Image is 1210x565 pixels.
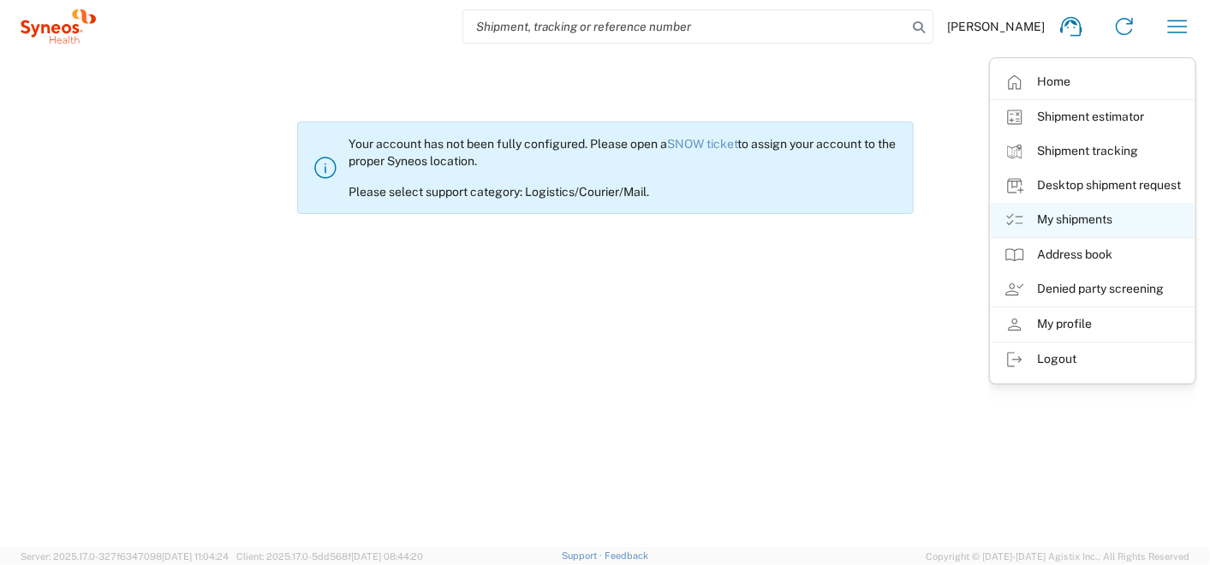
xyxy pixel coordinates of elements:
span: [DATE] 08:44:20 [351,551,423,562]
span: [PERSON_NAME] [947,19,1045,34]
a: Feedback [605,550,648,561]
div: Your account has not been fully configured. Please open a to assign your account to the proper Sy... [349,136,899,199]
a: My shipments [991,203,1195,237]
span: Copyright © [DATE]-[DATE] Agistix Inc., All Rights Reserved [926,549,1189,564]
input: Shipment, tracking or reference number [463,10,907,43]
a: Home [991,65,1195,99]
a: SNOW ticket [668,137,738,151]
span: Client: 2025.17.0-5dd568f [236,551,423,562]
span: Server: 2025.17.0-327f6347098 [21,551,229,562]
a: Denied party screening [991,272,1195,306]
span: [DATE] 11:04:24 [162,551,229,562]
a: Support [562,550,605,561]
a: Shipment tracking [991,134,1195,169]
a: My profile [991,307,1195,342]
a: Desktop shipment request [991,169,1195,203]
a: Address book [991,238,1195,272]
a: Shipment estimator [991,100,1195,134]
a: Logout [991,342,1195,377]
